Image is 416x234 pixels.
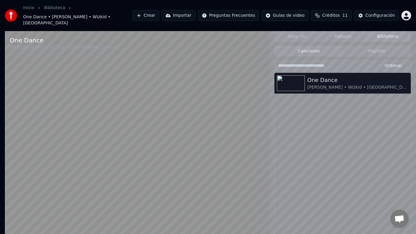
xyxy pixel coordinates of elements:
[132,10,159,21] button: Crear
[44,5,65,11] a: Biblioteca
[301,34,307,40] span: ( 1 )
[365,12,395,19] div: Configuración
[275,32,320,41] button: Cola
[320,32,365,41] button: Trabajos
[343,47,410,55] button: Playlists
[262,10,308,21] button: Guías de video
[23,14,132,26] span: One Dance • [PERSON_NAME] • Wizkid • [GEOGRAPHIC_DATA]
[10,44,114,51] div: [PERSON_NAME] • Wizkid • [GEOGRAPHIC_DATA]
[385,63,402,69] span: Ordenar
[322,12,340,19] span: Créditos
[354,10,399,21] button: Configuración
[10,36,114,44] div: One Dance
[307,84,408,90] div: [PERSON_NAME] • Wizkid • [GEOGRAPHIC_DATA]
[342,12,348,19] span: 11
[307,76,408,84] div: One Dance
[198,10,259,21] button: Preguntas Frecuentes
[5,9,17,22] img: youka
[275,47,343,55] button: Canciones
[390,210,409,228] a: Chat abierto
[311,10,352,21] button: Créditos11
[23,5,34,11] a: Inicio
[365,32,410,41] button: Biblioteca
[162,10,196,21] button: Importar
[23,5,132,26] nav: breadcrumb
